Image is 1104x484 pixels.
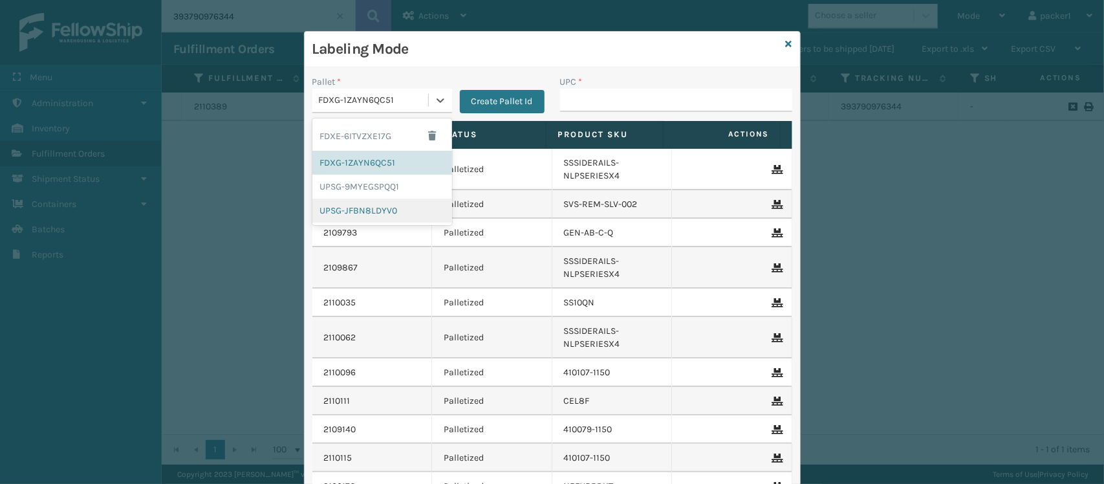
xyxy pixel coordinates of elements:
label: Product SKU [558,129,651,140]
td: 410107-1150 [552,444,673,472]
i: Remove From Pallet [772,165,780,174]
div: UPSG-9MYEGSPQQ1 [312,175,452,199]
a: 2110096 [324,366,356,379]
i: Remove From Pallet [772,200,780,209]
td: 410079-1150 [552,415,673,444]
div: FDXG-1ZAYN6QC51 [319,94,429,107]
div: UPSG-JFBN8LDYV0 [312,199,452,223]
td: Palletized [432,149,552,190]
i: Remove From Pallet [772,425,780,434]
div: FDXE-6ITVZXE17G [312,121,452,151]
button: Create Pallet Id [460,90,545,113]
a: 2110035 [324,296,356,309]
a: 2109140 [324,423,356,436]
label: Status [441,129,534,140]
td: Palletized [432,415,552,444]
span: Actions [667,124,777,145]
a: 2110115 [324,452,352,465]
a: 2109867 [324,261,358,274]
label: UPC [560,75,583,89]
i: Remove From Pallet [772,454,780,463]
td: SSSIDERAILS-NLPSERIESX4 [552,149,673,190]
td: Palletized [432,358,552,387]
td: Palletized [432,247,552,289]
i: Remove From Pallet [772,368,780,377]
i: Remove From Pallet [772,397,780,406]
td: Palletized [432,444,552,472]
i: Remove From Pallet [772,298,780,307]
label: Pallet [312,75,341,89]
td: 410107-1150 [552,358,673,387]
td: CEL8F [552,387,673,415]
a: 2110062 [324,331,356,344]
i: Remove From Pallet [772,263,780,272]
i: Remove From Pallet [772,333,780,342]
a: 2110111 [324,395,351,408]
i: Remove From Pallet [772,228,780,237]
td: Palletized [432,190,552,219]
td: SVS-REM-SLV-002 [552,190,673,219]
td: Palletized [432,219,552,247]
h3: Labeling Mode [312,39,781,59]
td: Palletized [432,317,552,358]
td: GEN-AB-C-Q [552,219,673,247]
td: Palletized [432,289,552,317]
td: SS10QN [552,289,673,317]
div: FDXG-1ZAYN6QC51 [312,151,452,175]
a: 2109793 [324,226,358,239]
td: Palletized [432,387,552,415]
td: SSSIDERAILS-NLPSERIESX4 [552,247,673,289]
td: SSSIDERAILS-NLPSERIESX4 [552,317,673,358]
